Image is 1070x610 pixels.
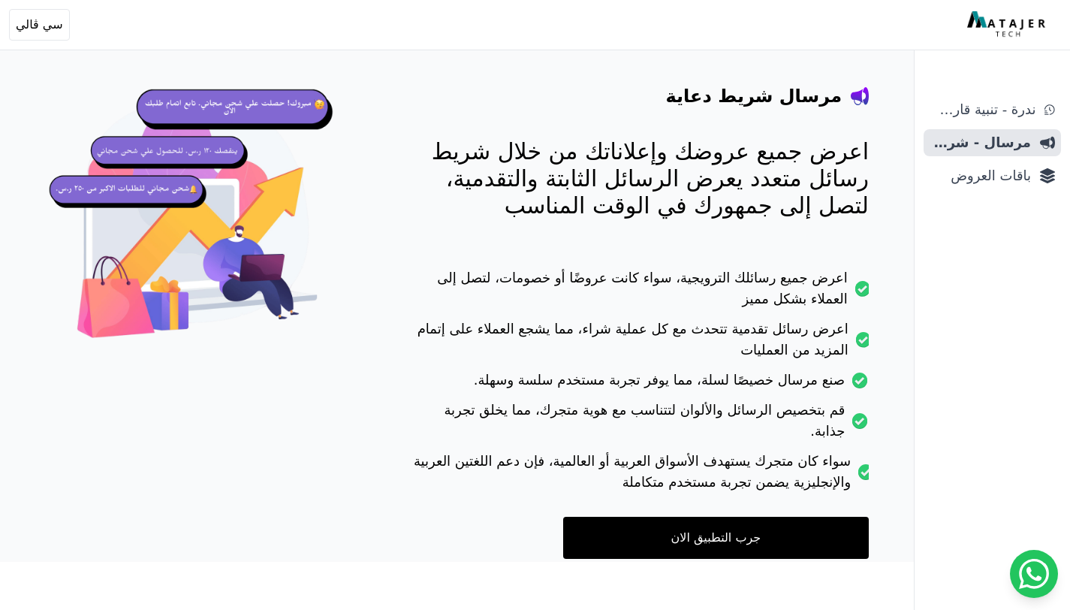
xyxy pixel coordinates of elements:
p: اعرض جميع عروضك وإعلاناتك من خلال شريط رسائل متعدد يعرض الرسائل الثابتة والتقدمية، لتصل إلى جمهور... [410,138,869,219]
img: MatajerTech Logo [967,11,1049,38]
h4: مرسال شريط دعاية [666,84,842,108]
img: hero [45,72,350,377]
span: باقات العروض [930,165,1031,186]
li: اعرض جميع رسائلك الترويجية، سواء كانت عروضًا أو خصومات، لتصل إلى العملاء بشكل مميز [410,267,869,319]
span: مرسال - شريط دعاية [930,132,1031,153]
li: اعرض رسائل تقدمية تتحدث مع كل عملية شراء، مما يشجع العملاء على إتمام المزيد من العمليات [410,319,869,370]
span: سي ڤالي [16,16,63,34]
li: صنع مرسال خصيصًا لسلة، مما يوفر تجربة مستخدم سلسة وسهلة. [410,370,869,400]
li: سواء كان متجرك يستهدف الأسواق العربية أو العالمية، فإن دعم اللغتين العربية والإنجليزية يضمن تجربة... [410,451,869,502]
a: جرب التطبيق الان [563,517,869,559]
li: قم بتخصيص الرسائل والألوان لتتناسب مع هوية متجرك، مما يخلق تجربة جذابة. [410,400,869,451]
span: ندرة - تنبية قارب علي النفاذ [930,99,1035,120]
button: سي ڤالي [9,9,70,41]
